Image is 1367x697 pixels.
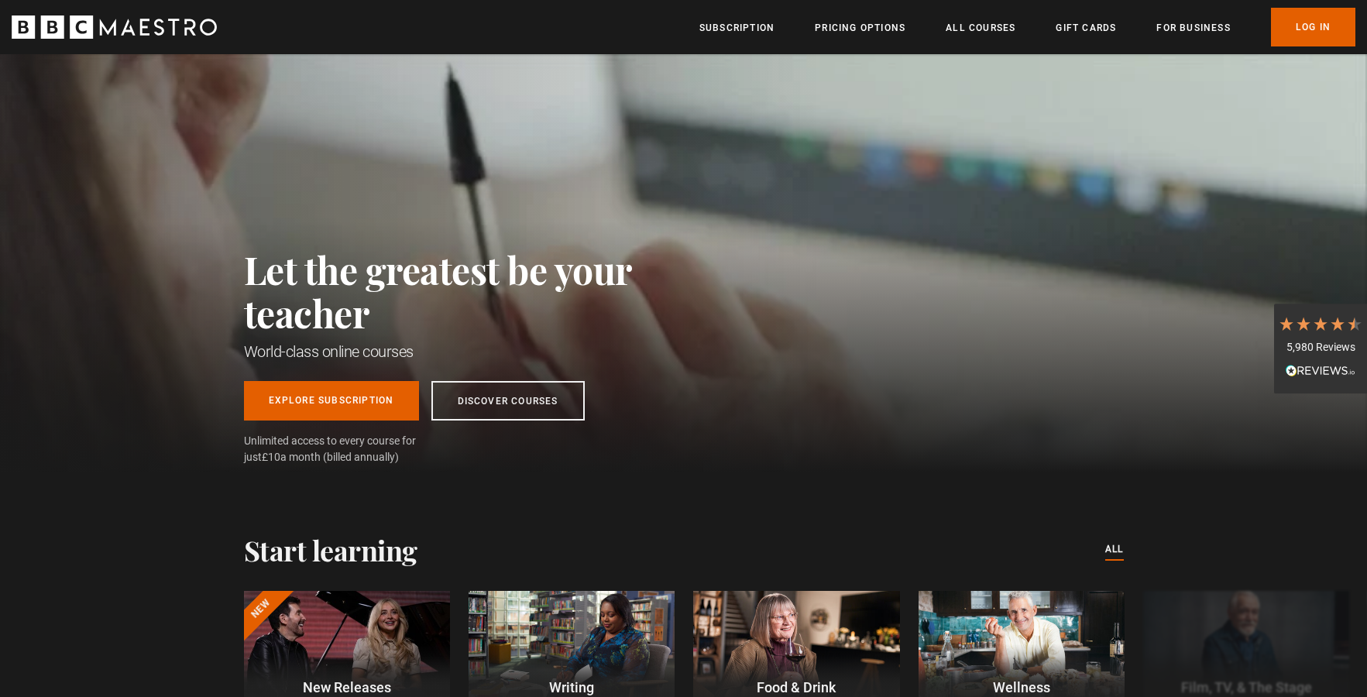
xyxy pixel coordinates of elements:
h1: World-class online courses [244,341,701,362]
div: 4.7 Stars [1278,315,1363,332]
a: Subscription [699,20,775,36]
a: Pricing Options [815,20,905,36]
h2: Start learning [244,534,417,566]
a: Explore Subscription [244,381,419,421]
a: All [1105,541,1124,558]
a: For business [1156,20,1230,36]
a: All Courses [946,20,1015,36]
img: REVIEWS.io [1286,365,1355,376]
svg: BBC Maestro [12,15,217,39]
nav: Primary [699,8,1355,46]
div: 5,980 ReviewsRead All Reviews [1274,304,1367,393]
a: Gift Cards [1056,20,1116,36]
a: Discover Courses [431,381,585,421]
a: Log In [1271,8,1355,46]
div: 5,980 Reviews [1278,340,1363,355]
div: Read All Reviews [1278,363,1363,382]
h2: Let the greatest be your teacher [244,248,701,335]
span: Unlimited access to every course for just a month (billed annually) [244,433,453,465]
span: £10 [262,451,280,463]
